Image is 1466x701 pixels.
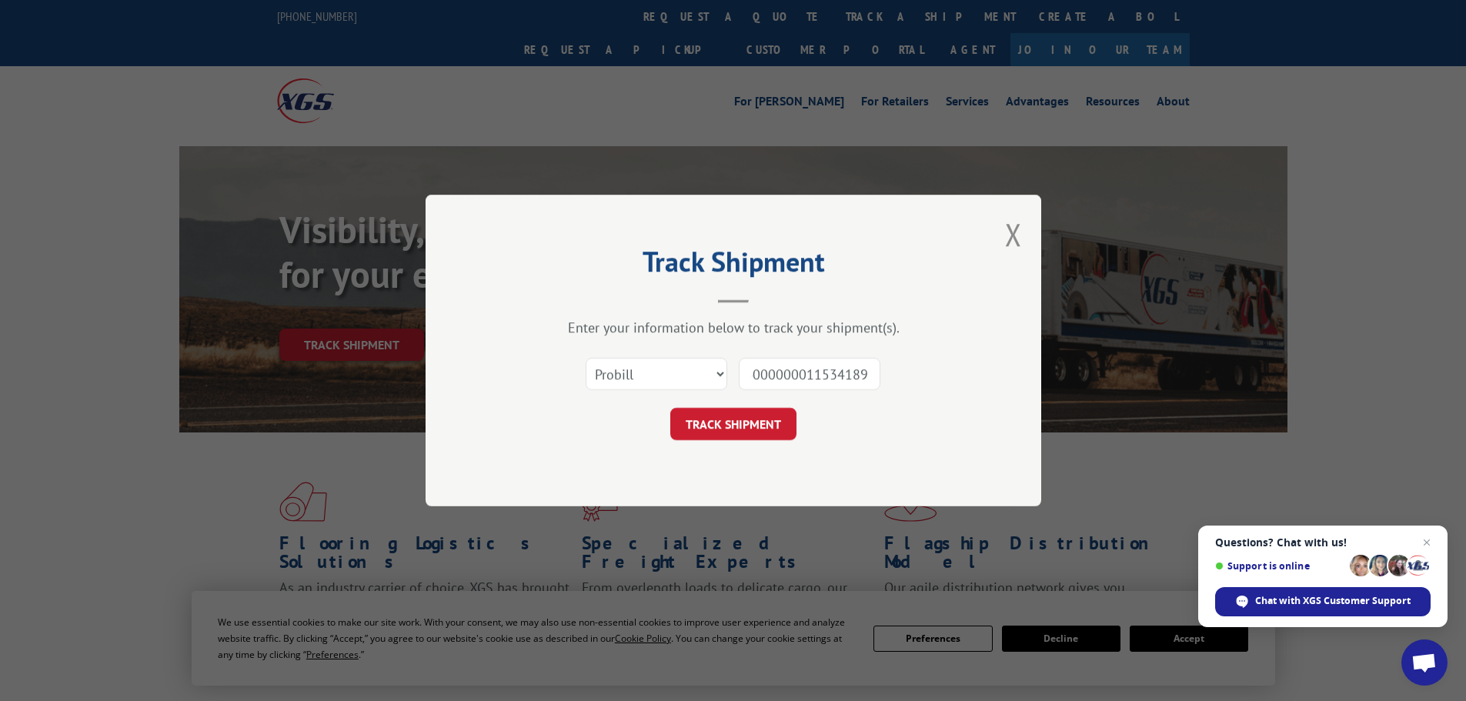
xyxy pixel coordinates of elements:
[1401,639,1448,686] div: Open chat
[1005,214,1022,255] button: Close modal
[503,319,964,336] div: Enter your information below to track your shipment(s).
[1255,594,1411,608] span: Chat with XGS Customer Support
[1215,536,1431,549] span: Questions? Chat with us!
[739,358,880,390] input: Number(s)
[1215,560,1344,572] span: Support is online
[670,408,796,440] button: TRACK SHIPMENT
[1418,533,1436,552] span: Close chat
[1215,587,1431,616] div: Chat with XGS Customer Support
[503,251,964,280] h2: Track Shipment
